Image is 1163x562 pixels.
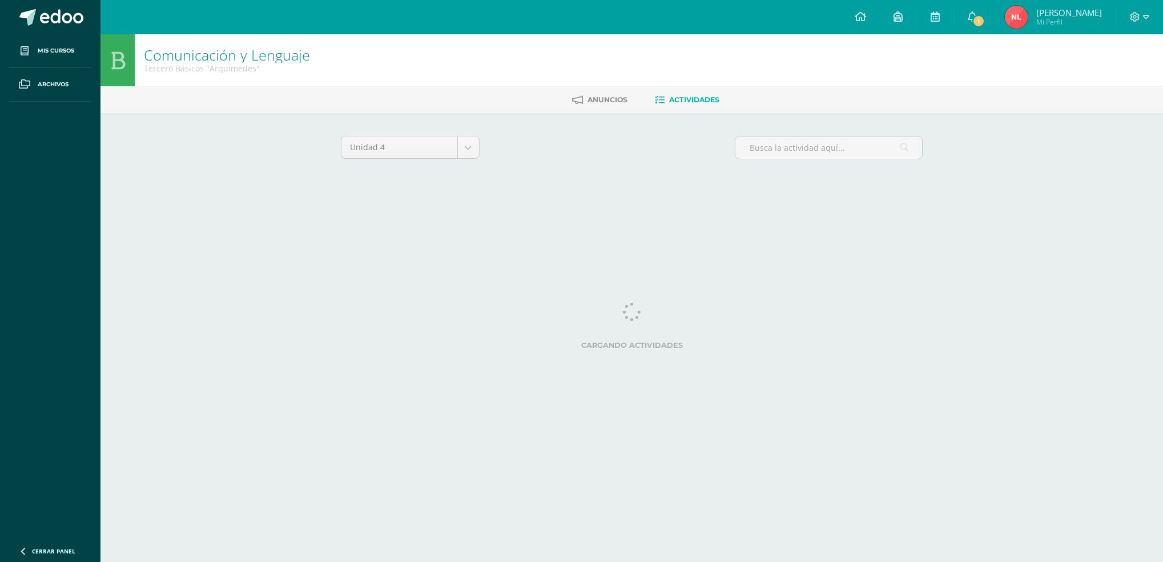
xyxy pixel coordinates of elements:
span: Archivos [38,80,69,89]
h1: Comunicación y Lenguaje [144,47,310,63]
label: Cargando actividades [341,341,923,350]
input: Busca la actividad aquí... [735,137,922,159]
span: Mis cursos [38,46,74,55]
span: 1 [972,15,985,27]
a: Anuncios [572,91,627,109]
span: Cerrar panel [32,547,75,555]
span: Actividades [669,95,719,104]
div: Tercero Básicos 'Arquimedes' [144,63,310,74]
a: Actividades [655,91,719,109]
span: Anuncios [587,95,627,104]
a: Mis cursos [9,34,91,68]
img: 0bd96b76678b5aa360396f1394bde56b.png [1005,6,1028,29]
span: [PERSON_NAME] [1036,7,1102,18]
a: Unidad 4 [341,137,479,158]
a: Archivos [9,68,91,102]
span: Unidad 4 [350,137,449,158]
span: Mi Perfil [1036,17,1102,27]
a: Comunicación y Lenguaje [144,45,310,65]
